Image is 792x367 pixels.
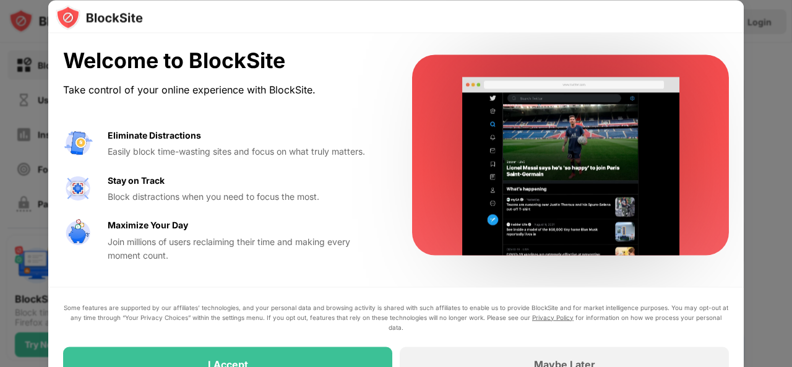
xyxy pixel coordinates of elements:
[63,173,93,203] img: value-focus.svg
[63,218,93,248] img: value-safe-time.svg
[63,48,382,74] div: Welcome to BlockSite
[108,145,382,158] div: Easily block time-wasting sites and focus on what truly matters.
[532,313,574,321] a: Privacy Policy
[108,235,382,262] div: Join millions of users reclaiming their time and making every moment count.
[108,189,382,203] div: Block distractions when you need to focus the most.
[108,173,165,187] div: Stay on Track
[108,128,201,142] div: Eliminate Distractions
[63,128,93,158] img: value-avoid-distractions.svg
[56,5,143,30] img: logo-blocksite.svg
[63,80,382,98] div: Take control of your online experience with BlockSite.
[108,218,188,232] div: Maximize Your Day
[63,302,729,332] div: Some features are supported by our affiliates’ technologies, and your personal data and browsing ...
